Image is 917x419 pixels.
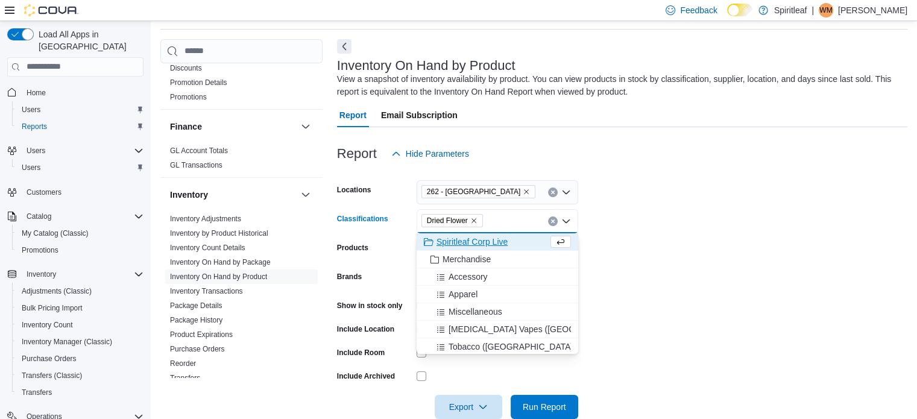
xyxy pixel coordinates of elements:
[449,271,488,283] span: Accessory
[22,86,51,100] a: Home
[17,385,143,400] span: Transfers
[417,303,578,321] button: Miscellaneous
[421,185,535,198] span: 262 - Drayton Valley
[22,267,143,282] span: Inventory
[421,214,483,227] span: Dried Flower
[170,344,225,354] span: Purchase Orders
[160,143,323,177] div: Finance
[22,105,40,115] span: Users
[22,337,112,347] span: Inventory Manager (Classic)
[22,320,73,330] span: Inventory Count
[12,350,148,367] button: Purchase Orders
[337,214,388,224] label: Classifications
[12,283,148,300] button: Adjustments (Classic)
[22,209,143,224] span: Catalog
[170,258,271,266] a: Inventory On Hand by Package
[12,367,148,384] button: Transfers (Classic)
[17,318,78,332] a: Inventory Count
[170,315,222,325] span: Package History
[170,189,296,201] button: Inventory
[17,119,52,134] a: Reports
[170,287,243,295] a: Inventory Transactions
[2,208,148,225] button: Catalog
[417,251,578,268] button: Merchandise
[811,3,814,17] p: |
[22,286,92,296] span: Adjustments (Classic)
[727,16,728,17] span: Dark Mode
[170,121,296,133] button: Finance
[337,348,385,358] label: Include Room
[17,368,143,383] span: Transfers (Classic)
[27,146,45,156] span: Users
[22,303,83,313] span: Bulk Pricing Import
[22,184,143,200] span: Customers
[337,371,395,381] label: Include Archived
[17,119,143,134] span: Reports
[449,288,477,300] span: Apparel
[27,212,51,221] span: Catalog
[170,146,228,156] span: GL Account Totals
[170,244,245,252] a: Inventory Count Details
[17,351,143,366] span: Purchase Orders
[381,103,458,127] span: Email Subscription
[22,267,61,282] button: Inventory
[170,78,227,87] span: Promotion Details
[12,317,148,333] button: Inventory Count
[417,268,578,286] button: Accessory
[160,61,323,109] div: Discounts & Promotions
[417,233,578,251] button: Spiritleaf Corp Live
[170,214,241,224] span: Inventory Adjustments
[12,242,148,259] button: Promotions
[680,4,717,16] span: Feedback
[170,359,196,368] a: Reorder
[427,215,468,227] span: Dried Flower
[160,212,323,390] div: Inventory
[22,163,40,172] span: Users
[17,160,45,175] a: Users
[27,88,46,98] span: Home
[417,286,578,303] button: Apparel
[22,85,143,100] span: Home
[170,93,207,101] a: Promotions
[436,236,508,248] span: Spiritleaf Corp Live
[561,216,571,226] button: Close list of options
[337,146,377,161] h3: Report
[386,142,474,166] button: Hide Parameters
[449,341,576,353] span: Tobacco ([GEOGRAPHIC_DATA])
[819,3,832,17] span: WM
[27,187,61,197] span: Customers
[22,388,52,397] span: Transfers
[838,3,907,17] p: [PERSON_NAME]
[17,335,117,349] a: Inventory Manager (Classic)
[170,229,268,238] a: Inventory by Product Historical
[170,286,243,296] span: Inventory Transactions
[337,185,371,195] label: Locations
[17,102,45,117] a: Users
[170,301,222,310] span: Package Details
[12,300,148,317] button: Bulk Pricing Import
[12,225,148,242] button: My Catalog (Classic)
[170,243,245,253] span: Inventory Count Details
[22,143,143,158] span: Users
[170,374,200,382] a: Transfers
[24,4,78,16] img: Cova
[12,159,148,176] button: Users
[774,3,807,17] p: Spiritleaf
[17,318,143,332] span: Inventory Count
[170,301,222,310] a: Package Details
[22,185,66,200] a: Customers
[170,273,267,281] a: Inventory On Hand by Product
[17,351,81,366] a: Purchase Orders
[17,160,143,175] span: Users
[12,333,148,350] button: Inventory Manager (Classic)
[170,330,233,339] a: Product Expirations
[17,226,143,241] span: My Catalog (Classic)
[170,316,222,324] a: Package History
[2,142,148,159] button: Users
[406,148,469,160] span: Hide Parameters
[17,301,87,315] a: Bulk Pricing Import
[170,272,267,282] span: Inventory On Hand by Product
[17,368,87,383] a: Transfers (Classic)
[17,335,143,349] span: Inventory Manager (Classic)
